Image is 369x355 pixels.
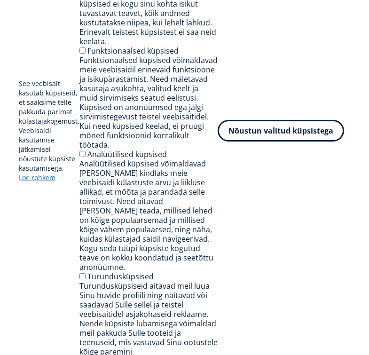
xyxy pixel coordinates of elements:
button: Nõustun valitud küpsistega [218,120,344,142]
label: Analüütilised küpsised [87,149,167,159]
a: Loe rohkem [19,173,55,182]
label: Funktsionaalsed küpsised [87,46,179,56]
div: Analüütilised küpsised võimaldavad [PERSON_NAME] kindlaks meie veebisaidi külastuste arvu ja liik... [79,159,218,272]
p: See veebisait kasutab küpsiseid, et saaksime teile pakkuda parimat külastajakogemust. Veebisaidi ... [19,79,79,182]
div: Funktsionaalsed küpsised võimaldavad meie veebisaidil erinevaid funktsioone ja isikupärastamist. ... [79,55,218,150]
label: Turundusküpsised [87,271,154,282]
